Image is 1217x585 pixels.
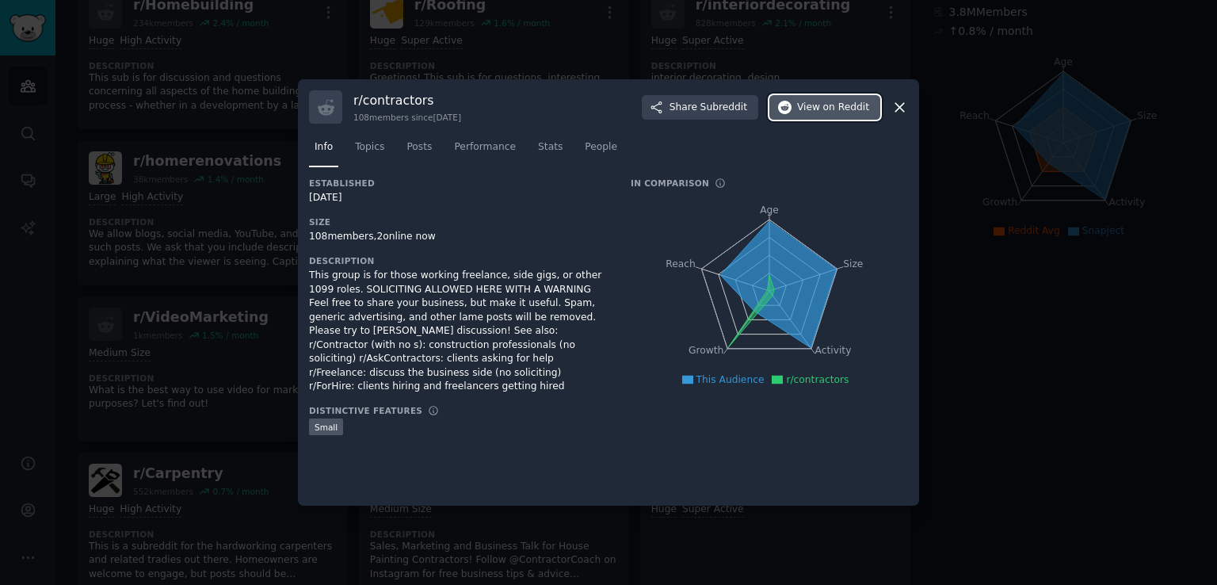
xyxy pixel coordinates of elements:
a: People [579,135,623,167]
div: 108 members since [DATE] [353,112,461,123]
a: Posts [401,135,437,167]
span: People [585,140,617,155]
span: Subreddit [700,101,747,115]
a: Topics [349,135,390,167]
tspan: Age [760,205,779,216]
span: Info [315,140,333,155]
span: on Reddit [823,101,869,115]
div: This group is for those working freelance, side gigs, or other 1099 roles. SOLICITING ALLOWED HER... [309,269,608,394]
tspan: Reach [666,258,696,270]
h3: In Comparison [631,178,709,189]
h3: Size [309,216,608,227]
a: Performance [448,135,521,167]
tspan: Growth [689,346,723,357]
span: Share [670,101,747,115]
span: Topics [355,140,384,155]
button: ShareSubreddit [642,95,758,120]
h3: Established [309,178,608,189]
div: [DATE] [309,191,608,205]
span: This Audience [696,374,765,385]
h3: Description [309,255,608,266]
button: Viewon Reddit [769,95,880,120]
span: Posts [406,140,432,155]
tspan: Activity [815,346,852,357]
tspan: Size [843,258,863,270]
a: Stats [532,135,568,167]
span: Stats [538,140,563,155]
h3: Distinctive Features [309,405,422,416]
a: Info [309,135,338,167]
div: 108 members, 2 online now [309,230,608,244]
h3: r/ contractors [353,92,461,109]
span: r/contractors [786,374,849,385]
div: Small [309,419,343,435]
span: Performance [454,140,516,155]
span: View [797,101,869,115]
